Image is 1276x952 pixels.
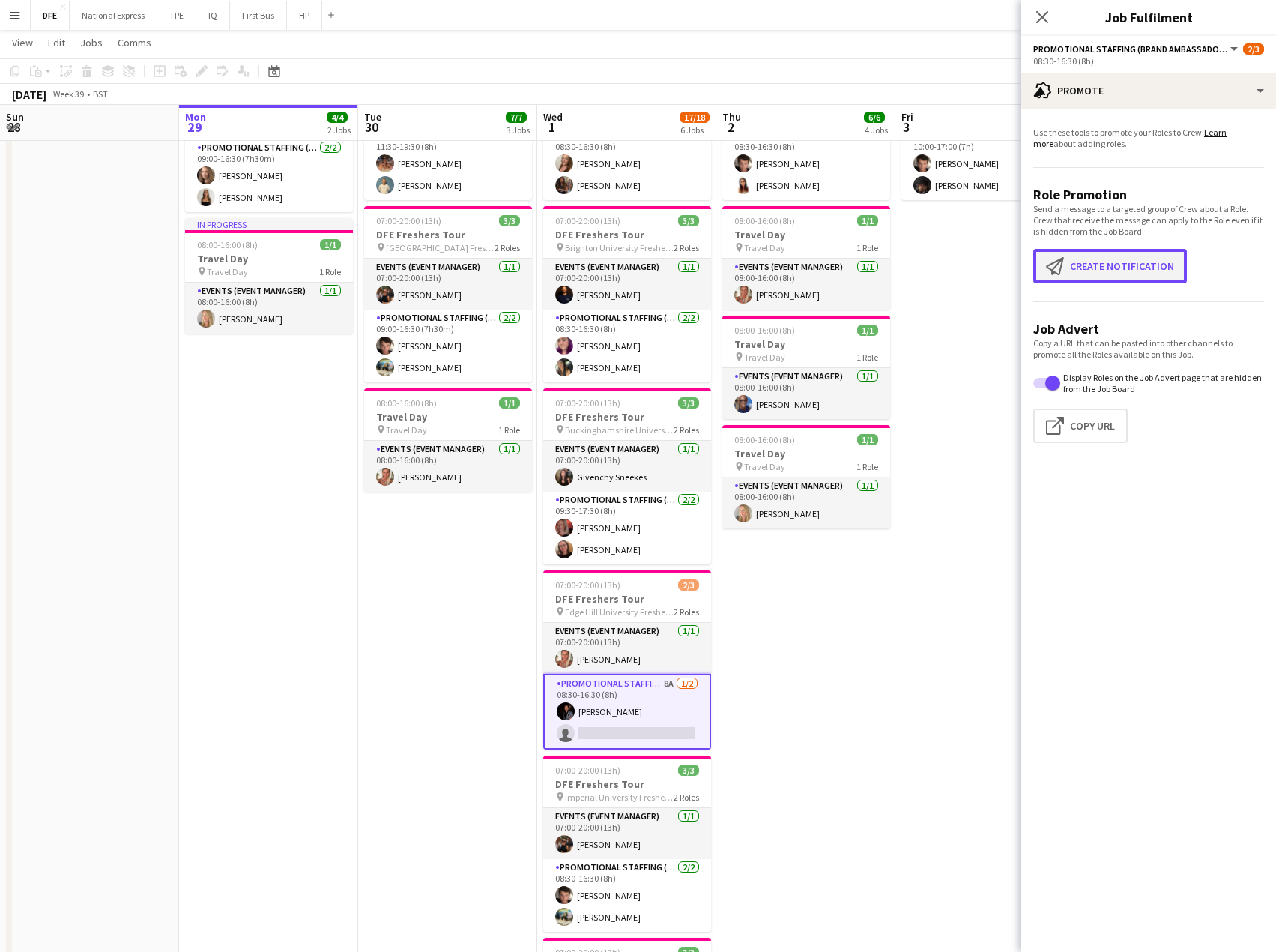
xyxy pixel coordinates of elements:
span: 08:00-16:00 (8h) [734,215,795,226]
button: National Express [70,1,157,30]
h3: Role Promotion [1033,186,1264,203]
app-job-card: In progress08:00-16:00 (8h)1/1Travel Day Travel Day1 RoleEvents (Event Manager)1/108:00-16:00 (8h... [185,218,353,334]
div: 3 Jobs [507,124,530,136]
app-card-role: Promotional Staffing (Brand Ambassadors)2/209:30-17:30 (8h)[PERSON_NAME][PERSON_NAME] [543,492,711,564]
h3: Travel Day [185,252,353,265]
span: 2 Roles [674,792,699,803]
span: Thu [722,110,741,124]
span: 2 [720,118,741,136]
app-card-role: Events (Event Manager)1/108:00-16:00 (8h)[PERSON_NAME] [722,477,890,528]
app-job-card: 07:00-20:00 (13h)3/3DFE Freshers Tour Imperial University Freshers Fair2 RolesEvents (Event Manag... [543,756,711,932]
span: 3 [899,118,913,136]
h3: Travel Day [722,447,890,460]
span: 1/1 [857,434,878,445]
button: HP [287,1,322,30]
span: 07:00-20:00 (13h) [555,397,620,409]
app-card-role: Events (Event Manager)1/107:00-20:00 (13h)[PERSON_NAME] [543,808,711,859]
span: 1 Role [498,424,520,436]
h3: DFE Freshers Tour [543,592,711,606]
span: Buckinghamshire University Freshers Fair [565,424,674,436]
app-job-card: 07:00-20:00 (13h)3/3DFE Freshers Tour [GEOGRAPHIC_DATA] Freshers Fair2 RolesEvents (Event Manager... [364,206,532,382]
div: [DATE] [12,87,46,102]
span: Imperial University Freshers Fair [565,792,674,803]
h3: Job Fulfilment [1021,7,1276,27]
h3: DFE Freshers Tour [543,410,711,424]
button: First Bus [230,1,287,30]
span: 08:00-16:00 (8h) [197,239,258,250]
app-card-role: Promotional Staffing (Brand Ambassadors)2/209:00-16:30 (7h30m)[PERSON_NAME][PERSON_NAME] [185,139,353,212]
span: Jobs [80,36,103,49]
a: Learn more [1033,127,1227,149]
app-card-role: Promotional Staffing (Brand Ambassadors)2/208:30-16:30 (8h)[PERSON_NAME][PERSON_NAME] [543,127,711,200]
app-card-role: Promotional Staffing (Brand Ambassadors)2/208:30-16:30 (8h)[PERSON_NAME][PERSON_NAME] [543,310,711,382]
span: Edge Hill University Freshers Fair [565,606,674,618]
div: 07:00-20:00 (13h)3/3DFE Freshers Tour Buckinghamshire University Freshers Fair2 RolesEvents (Even... [543,388,711,564]
span: 07:00-20:00 (13h) [376,215,441,226]
span: 2 Roles [674,606,699,618]
app-card-role: Events (Event Manager)1/107:00-20:00 (13h)[PERSON_NAME] [364,259,532,310]
h3: Travel Day [364,410,532,424]
app-card-role: Promotional Staffing (Brand Ambassadors)2/208:30-16:30 (8h)[PERSON_NAME][PERSON_NAME] [543,859,711,932]
app-card-role: Promotional Staffing (Brand Ambassadors)8A1/208:30-16:30 (8h)[PERSON_NAME] [543,674,711,750]
span: Edit [48,36,65,49]
span: Tue [364,110,381,124]
button: Create notification [1033,249,1187,283]
span: 7/7 [506,112,527,123]
span: Week 39 [49,88,87,100]
span: Brighton University Freshers Fair [565,242,674,253]
span: Promotional Staffing (Brand Ambassadors) [1033,43,1228,55]
a: Edit [42,33,71,52]
app-card-role: Events (Event Manager)1/108:00-16:00 (8h)[PERSON_NAME] [185,283,353,334]
span: View [12,36,33,49]
span: Travel Day [744,242,785,253]
a: Jobs [74,33,109,52]
span: 08:00-16:00 (8h) [376,397,437,409]
button: Promotional Staffing (Brand Ambassadors) [1033,43,1240,55]
app-job-card: 08:00-16:00 (8h)1/1Travel Day Travel Day1 RoleEvents (Event Manager)1/108:00-16:00 (8h)[PERSON_NAME] [722,425,890,528]
app-job-card: 08:00-16:00 (8h)1/1Travel Day Travel Day1 RoleEvents (Event Manager)1/108:00-16:00 (8h)[PERSON_NAME] [364,388,532,492]
h3: Job Advert [1033,320,1264,337]
p: Send a message to a targeted group of Crew about a Role. Crew that receive the message can apply ... [1033,203,1264,237]
div: Promote [1021,73,1276,109]
h3: Travel Day [722,228,890,241]
span: 1 Role [856,461,878,472]
app-job-card: 08:00-16:00 (8h)1/1Travel Day Travel Day1 RoleEvents (Event Manager)1/108:00-16:00 (8h)[PERSON_NAME] [722,206,890,310]
span: 1/1 [857,215,878,226]
span: 07:00-20:00 (13h) [555,215,620,226]
app-job-card: 07:00-20:00 (13h)2/3DFE Freshers Tour Edge Hill University Freshers Fair2 RolesEvents (Event Mana... [543,570,711,750]
div: In progress [185,218,353,230]
app-card-role: Promotional Staffing (Brand Ambassadors)2/210:00-17:00 (7h)[PERSON_NAME][PERSON_NAME] [901,127,1069,200]
h3: DFE Freshers Tour [543,777,711,791]
button: TPE [157,1,196,30]
div: 4 Jobs [865,124,888,136]
span: 07:00-20:00 (13h) [555,765,620,776]
span: Sun [6,110,24,124]
a: Comms [112,33,157,52]
span: 3/3 [678,215,699,226]
span: 3/3 [678,765,699,776]
span: 1/1 [499,397,520,409]
span: Wed [543,110,563,124]
app-card-role: Promotional Staffing (Brand Ambassadors)2/211:30-19:30 (8h)[PERSON_NAME][PERSON_NAME] [364,127,532,200]
span: Travel Day [744,352,785,363]
div: 2 Jobs [327,124,351,136]
span: 08:00-16:00 (8h) [734,434,795,445]
label: Display Roles on the Job Advert page that are hidden from the Job Board [1060,372,1264,394]
span: [GEOGRAPHIC_DATA] Freshers Fair [386,242,495,253]
div: BST [93,88,108,100]
span: 2 Roles [495,242,520,253]
span: 08:00-16:00 (8h) [734,325,795,336]
span: 1/1 [857,325,878,336]
span: 2 Roles [674,242,699,253]
span: 1 Role [856,242,878,253]
button: IQ [196,1,230,30]
span: Travel Day [207,266,248,277]
app-job-card: 07:00-20:00 (13h)3/3DFE Freshers Tour Brighton University Freshers Fair2 RolesEvents (Event Manag... [543,206,711,382]
span: 3/3 [499,215,520,226]
span: 4/4 [327,112,348,123]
